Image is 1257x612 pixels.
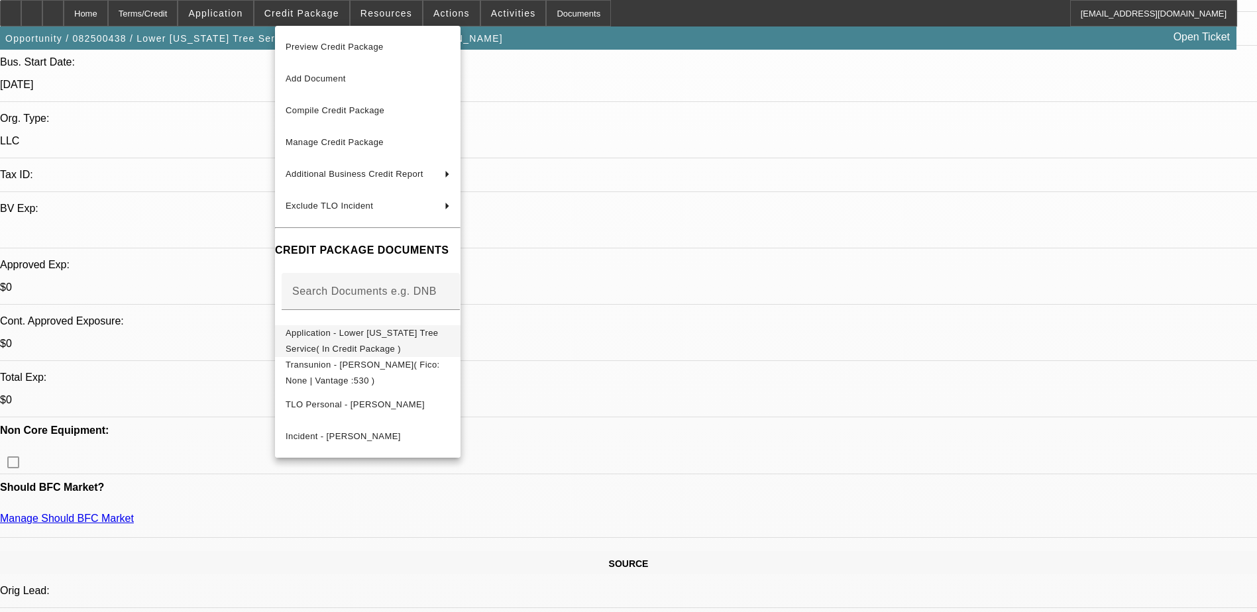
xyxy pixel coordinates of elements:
[286,74,346,83] span: Add Document
[286,169,423,179] span: Additional Business Credit Report
[275,242,461,258] h4: CREDIT PACKAGE DOCUMENTS
[286,399,425,409] span: TLO Personal - [PERSON_NAME]
[286,360,440,385] span: Transunion - [PERSON_NAME]( Fico: None | Vantage :530 )
[275,421,461,452] button: Incident - Rogers, Amanda
[286,431,401,441] span: Incident - [PERSON_NAME]
[286,42,384,52] span: Preview Credit Package
[275,357,461,389] button: Transunion - Rogers, Amanda( Fico: None | Vantage :530 )
[286,137,384,147] span: Manage Credit Package
[275,325,461,357] button: Application - Lower Alabama Tree Service( In Credit Package )
[275,389,461,421] button: TLO Personal - Rogers, Amanda
[286,105,384,115] span: Compile Credit Package
[292,285,437,297] mat-label: Search Documents e.g. DNB
[286,201,373,211] span: Exclude TLO Incident
[286,328,439,354] span: Application - Lower [US_STATE] Tree Service( In Credit Package )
